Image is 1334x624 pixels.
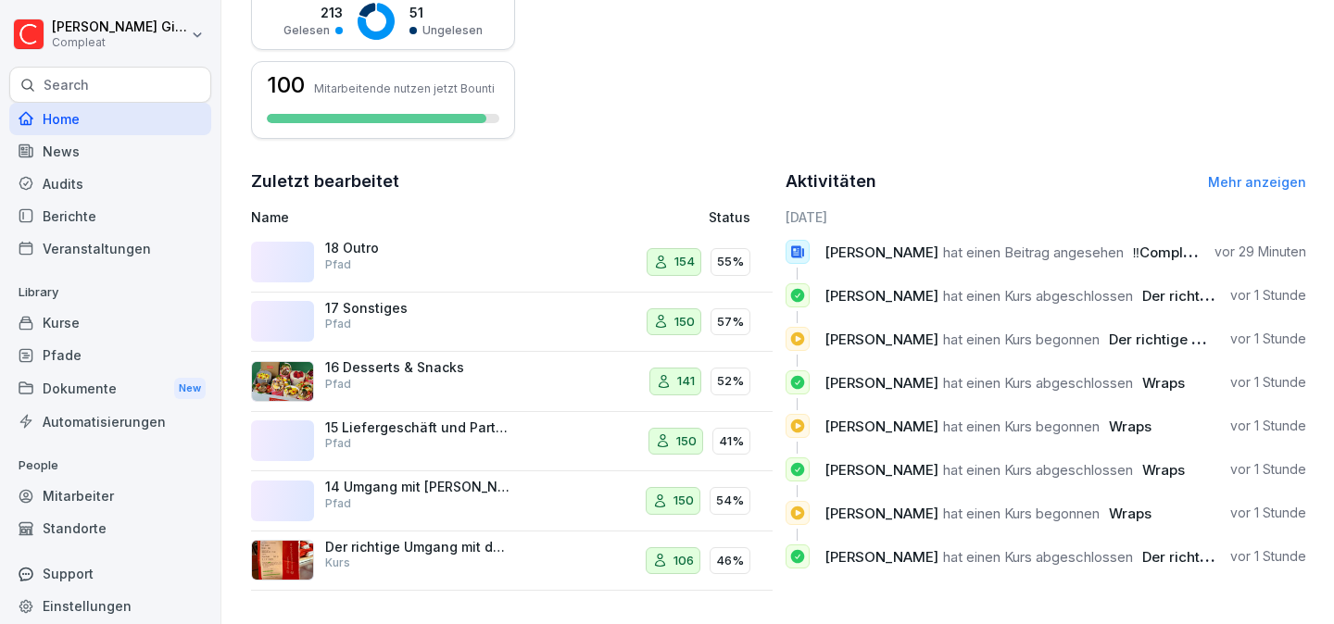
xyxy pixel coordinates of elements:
[325,359,510,376] p: 16 Desserts & Snacks
[1109,418,1152,435] span: Wraps
[283,22,330,39] p: Gelesen
[325,435,351,452] p: Pfad
[9,168,211,200] a: Audits
[824,461,938,479] span: [PERSON_NAME]
[1230,330,1306,348] p: vor 1 Stunde
[943,461,1133,479] span: hat einen Kurs abgeschlossen
[9,406,211,438] a: Automatisierungen
[824,374,938,392] span: [PERSON_NAME]
[251,471,773,531] a: 14 Umgang mit [PERSON_NAME]Pfad15054%
[267,74,305,96] h3: 100
[251,412,773,472] a: 15 Liefergeschäft und PartnerPfad15041%
[674,253,695,271] p: 154
[9,278,211,307] p: Library
[824,243,938,261] span: [PERSON_NAME]
[251,207,569,227] p: Name
[9,339,211,371] a: Pfade
[716,552,744,570] p: 46%
[52,19,187,35] p: [PERSON_NAME] Gimpel
[325,539,510,555] p: Der richtige Umgang mit dem Bon
[1214,243,1306,261] p: vor 29 Minuten
[409,3,483,22] p: 51
[1230,460,1306,479] p: vor 1 Stunde
[716,492,744,510] p: 54%
[717,372,744,391] p: 52%
[9,557,211,590] div: Support
[824,505,938,522] span: [PERSON_NAME]
[677,372,695,391] p: 141
[283,3,343,22] p: 213
[824,418,938,435] span: [PERSON_NAME]
[9,232,211,265] a: Veranstaltungen
[325,555,350,571] p: Kurs
[251,540,314,580] img: ilmxo25lzxkadzr1zmia0lzb.png
[9,451,211,480] p: People
[325,479,510,495] p: 14 Umgang mit [PERSON_NAME]
[52,36,187,49] p: Compleat
[786,207,1307,227] h6: [DATE]
[251,168,773,194] h2: Zuletzt bearbeitet
[1230,504,1306,522] p: vor 1 Stunde
[943,374,1133,392] span: hat einen Kurs abgeschlossen
[719,432,744,451] p: 41%
[1142,374,1185,392] span: Wraps
[824,548,938,566] span: [PERSON_NAME]
[174,378,206,399] div: New
[674,313,695,331] p: 150
[673,492,694,510] p: 150
[786,168,876,194] h2: Aktivitäten
[325,316,351,332] p: Pfad
[325,376,351,393] p: Pfad
[824,331,938,348] span: [PERSON_NAME]
[943,548,1133,566] span: hat einen Kurs abgeschlossen
[325,300,510,317] p: 17 Sonstiges
[325,495,351,512] p: Pfad
[676,432,697,451] p: 150
[1230,417,1306,435] p: vor 1 Stunde
[717,313,744,331] p: 57%
[717,253,744,271] p: 55%
[9,480,211,512] a: Mitarbeiter
[325,240,510,256] p: 18 Outro
[1230,373,1306,392] p: vor 1 Stunde
[9,371,211,406] a: DokumenteNew
[1109,505,1152,522] span: Wraps
[943,287,1133,305] span: hat einen Kurs abgeschlossen
[325,256,351,273] p: Pfad
[422,22,483,39] p: Ungelesen
[9,512,211,544] a: Standorte
[251,531,773,592] a: Der richtige Umgang mit dem BonKurs10646%
[1142,461,1185,479] span: Wraps
[251,293,773,353] a: 17 SonstigesPfad15057%
[1230,286,1306,305] p: vor 1 Stunde
[709,207,750,227] p: Status
[251,232,773,293] a: 18 OutroPfad15455%
[314,81,495,95] p: Mitarbeitende nutzen jetzt Bounti
[943,418,1100,435] span: hat einen Kurs begonnen
[943,243,1124,261] span: hat einen Beitrag angesehen
[673,552,694,570] p: 106
[9,103,211,135] a: Home
[824,287,938,305] span: [PERSON_NAME]
[1230,547,1306,566] p: vor 1 Stunde
[251,361,314,402] img: n3v66b1q9ace5or90140vekn.png
[44,76,89,94] p: Search
[9,135,211,168] a: News
[9,590,211,622] a: Einstellungen
[9,306,211,339] a: Kurse
[9,200,211,232] a: Berichte
[943,505,1100,522] span: hat einen Kurs begonnen
[251,352,773,412] a: 16 Desserts & SnacksPfad14152%
[325,419,510,436] p: 15 Liefergeschäft und Partner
